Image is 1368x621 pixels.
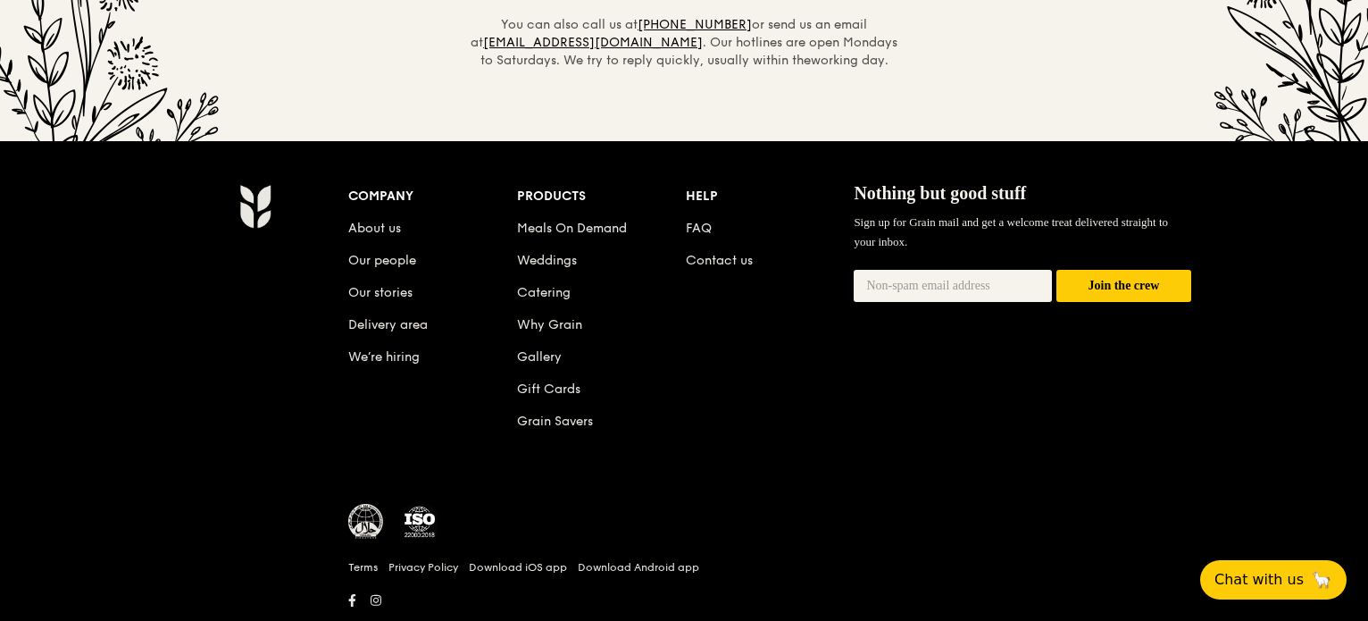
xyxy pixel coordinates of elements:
button: Chat with us🦙 [1200,560,1347,600]
a: FAQ [686,221,712,236]
a: Gallery [517,349,562,365]
a: Contact us [686,253,753,268]
a: [PHONE_NUMBER] [638,17,752,32]
a: [EMAIL_ADDRESS][DOMAIN_NAME] [483,35,703,50]
input: Non-spam email address [854,270,1052,302]
span: Chat with us [1214,569,1304,591]
img: ISO Certified [402,504,438,540]
a: Delivery area [348,317,428,332]
a: About us [348,221,401,236]
a: Meals On Demand [517,221,627,236]
a: Our stories [348,285,413,300]
a: Weddings [517,253,577,268]
a: Our people [348,253,416,268]
a: Terms [348,560,378,575]
div: Help [686,184,855,209]
span: Sign up for Grain mail and get a welcome treat delivered straight to your inbox. [854,215,1168,248]
a: Privacy Policy [388,560,458,575]
a: Why Grain [517,317,582,332]
div: Company [348,184,517,209]
span: Nothing but good stuff [854,183,1026,203]
span: working day. [811,53,888,68]
span: You can also call us at or send us an email at . Our hotlines are open Mondays to Saturdays. We t... [470,16,898,70]
a: We’re hiring [348,349,420,365]
div: Products [517,184,686,209]
span: 🦙 [1311,569,1332,591]
img: Grain [239,184,271,229]
a: Download Android app [578,560,699,575]
button: Join the crew [1056,270,1191,303]
a: Catering [517,285,571,300]
a: Gift Cards [517,382,580,397]
a: Download iOS app [469,560,567,575]
img: MUIS Halal Certified [348,504,384,540]
a: Grain Savers [517,414,593,429]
